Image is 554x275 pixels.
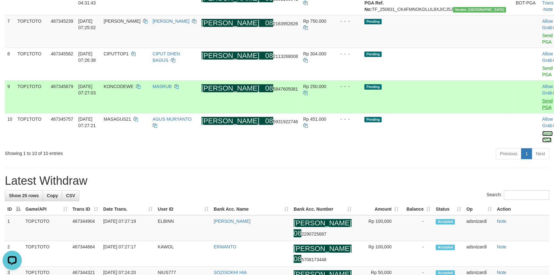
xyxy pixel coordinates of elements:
span: Copy 082113268008 to clipboard [265,54,298,59]
span: [PERSON_NAME] [104,19,140,24]
span: · [542,84,553,95]
div: - - - [335,18,360,24]
span: Copy 082290725687 to clipboard [294,231,326,237]
span: KONCODEWE [104,84,133,89]
span: [DATE] 07:27:03 [78,84,96,95]
td: TOP1TOTO [23,241,70,267]
a: CIPUT DHEN BAGUS [153,51,180,63]
span: 467345679 [51,84,73,89]
a: Allow Grab [542,117,553,128]
td: TOP1TOTO [15,80,48,113]
th: Bank Acc. Name: activate to sort column ascending [211,203,291,215]
a: CSV [62,190,79,201]
td: TOP1TOTO [23,215,70,241]
ah_el_jm_1754079848546: 08 [265,19,273,27]
a: ERWANTO [214,244,236,249]
div: Showing 1 to 10 of 10 entries [5,148,226,157]
label: Search: [487,190,549,200]
th: Bank Acc. Number: activate to sort column ascending [291,203,354,215]
a: Previous [496,148,521,159]
span: Pending [364,84,382,90]
td: 467344904 [70,215,101,241]
td: ELBINN [155,215,211,241]
a: Note [497,219,506,224]
span: MASAGUS21 [104,117,131,122]
th: Balance: activate to sort column ascending [401,203,433,215]
a: Note [543,7,553,12]
td: 9 [5,80,15,113]
td: Rp 100,000 [354,241,401,267]
ah_el_jm_1754079848546: 08 [265,117,273,125]
a: Allow Grab [542,84,553,95]
td: 1 [5,215,23,241]
a: Allow Grab [542,19,553,30]
th: Action [494,203,549,215]
span: [DATE] 07:27:21 [78,117,96,128]
a: Send PGA [542,131,553,142]
th: Amount: activate to sort column ascending [354,203,401,215]
span: Rp 451.000 [303,117,326,122]
span: Accepted [436,219,455,224]
a: Show 25 rows [5,190,43,201]
ah_el_jm_1754079848546: [PERSON_NAME] [202,117,259,125]
ah_el_jm_1754079848546: 08 [265,52,273,60]
td: TOP1TOTO [15,15,48,48]
th: Trans ID: activate to sort column ascending [70,203,101,215]
td: - [401,241,433,267]
td: 467344664 [70,241,101,267]
div: - - - [335,51,360,57]
td: 2 [5,241,23,267]
span: Vendor URL: https://checkout4.1velocity.biz [453,7,506,12]
td: 8 [5,48,15,80]
td: TOP1TOTO [15,113,48,146]
th: Op: activate to sort column ascending [464,203,495,215]
a: SOZISOKHI HIA [214,270,247,275]
ah_el_jm_1754079848546: 08 [294,255,301,263]
td: Rp 100,000 [354,215,401,241]
div: - - - [335,83,360,90]
span: Copy 085931922746 to clipboard [265,119,298,124]
td: [DATE] 07:27:17 [101,241,155,267]
span: CIPUTTOP1 [104,51,129,56]
th: Game/API: activate to sort column ascending [23,203,70,215]
span: Copy 085847605081 to clipboard [265,86,298,92]
a: [PERSON_NAME] [214,219,250,224]
span: Copy 082163952626 to clipboard [265,21,298,26]
span: · [542,117,553,128]
a: Copy [43,190,62,201]
a: Allow Grab [542,51,553,63]
td: KAWOL [155,241,211,267]
ah_el_jm_1754079848546: [PERSON_NAME] [202,84,259,92]
h1: Latest Withdraw [5,174,549,187]
a: Note [497,270,506,275]
span: Show 25 rows [9,193,39,198]
button: Open LiveChat chat widget [3,3,22,22]
span: 467345239 [51,19,73,24]
ah_el_jm_1754079848546: 08 [294,229,301,237]
td: 10 [5,113,15,146]
span: 467345582 [51,51,73,56]
input: Search: [504,190,549,200]
span: Rp 750.000 [303,19,326,24]
td: TOP1TOTO [15,48,48,80]
ah_el_jm_1754079848546: [PERSON_NAME] [294,219,352,227]
span: 467345757 [51,117,73,122]
a: 1 [521,148,532,159]
td: adsnizardi [464,241,495,267]
a: MASRUB [153,84,172,89]
span: Pending [364,117,382,122]
span: · [542,51,553,63]
a: Send PGA [542,98,553,110]
span: Pending [364,19,382,24]
span: [DATE] 07:26:38 [78,51,96,63]
div: - - - [335,116,360,122]
span: CSV [66,193,75,198]
th: Date Trans.: activate to sort column ascending [101,203,155,215]
a: Next [532,148,549,159]
td: [DATE] 07:27:19 [101,215,155,241]
span: [DATE] 07:25:02 [78,19,96,30]
ah_el_jm_1754079848546: [PERSON_NAME] [294,245,352,253]
a: Send PGA [542,33,553,44]
ah_el_jm_1754079848546: 08 [265,84,273,92]
td: - [401,215,433,241]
